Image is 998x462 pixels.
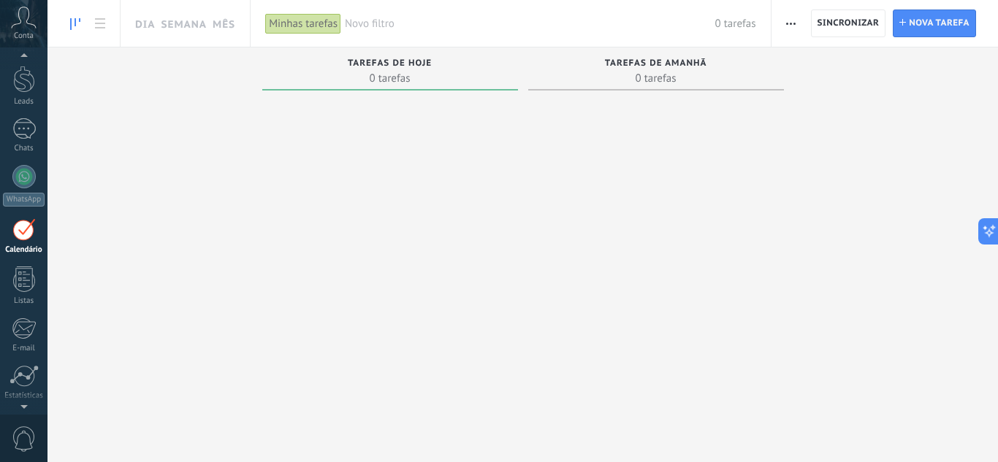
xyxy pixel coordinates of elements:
[14,31,34,41] span: Conta
[909,10,970,36] span: Nova tarefa
[3,344,45,353] div: E-mail
[3,193,45,207] div: WhatsApp
[780,9,801,37] button: Mais
[605,58,707,69] span: Tarefas de amanhã
[265,13,341,34] div: Minhas tarefas
[348,58,432,69] span: Tarefas de hoje
[3,391,45,401] div: Estatísticas
[63,9,88,38] a: Quadro de tarefas
[3,97,45,107] div: Leads
[3,144,45,153] div: Chats
[88,9,113,38] a: Lista de tarefas
[345,17,715,31] span: Novo filtro
[536,71,777,85] span: 0 tarefas
[270,71,511,85] span: 0 tarefas
[818,19,880,28] span: Sincronizar
[536,58,777,71] div: Tarefas de amanhã
[811,9,886,37] button: Sincronizar
[893,9,976,37] button: Nova tarefa
[3,245,45,255] div: Calendário
[270,58,511,71] div: Tarefas de hoje
[3,296,45,306] div: Listas
[715,17,756,31] span: 0 tarefas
